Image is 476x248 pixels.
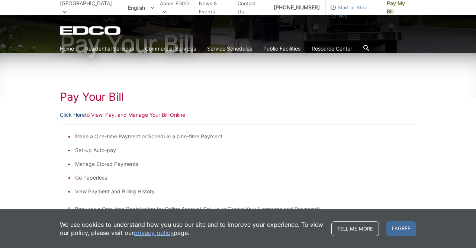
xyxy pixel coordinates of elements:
[85,45,134,53] a: Residential Services
[312,45,352,53] a: Resource Center
[145,45,196,53] a: Commercial Services
[386,221,416,236] span: I agree
[75,146,408,154] li: Set-up Auto-pay
[263,45,300,53] a: Public Facilities
[75,132,408,141] li: Make a One-time Payment or Schedule a One-time Payment
[75,160,408,168] li: Manage Stored Payments
[60,220,324,237] p: We use cookies to understand how you use our site and to improve your experience. To view our pol...
[75,187,408,196] li: View Payment and Billing History
[60,111,416,119] p: to View, Pay, and Manage Your Bill Online
[60,26,122,35] a: EDCD logo. Return to the homepage.
[60,45,74,53] a: Home
[207,45,252,53] a: Service Schedules
[134,229,174,237] a: privacy policy
[60,32,416,56] h1: Pay Your Bill
[75,174,408,182] li: Go Paperless
[68,205,408,213] p: * Requires a One-time Registration (or Online Account Set-up to Create Your Username and Password)
[60,90,416,103] h1: Pay Your Bill
[331,221,379,236] a: Tell me more
[122,1,160,14] span: English
[60,111,85,119] a: Click Here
